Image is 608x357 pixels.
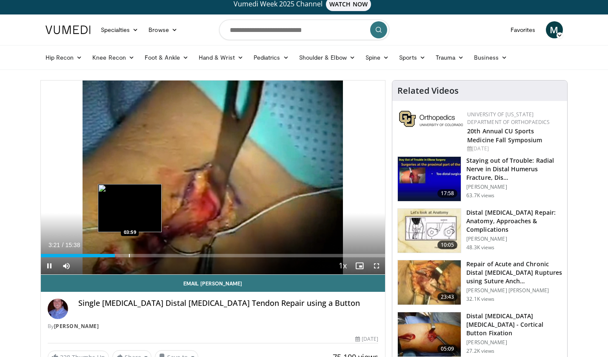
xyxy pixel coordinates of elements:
a: Spine [360,49,394,66]
a: University of [US_STATE] Department of Orthopaedics [467,111,550,126]
h3: Staying out of Trouble: Radial Nerve in Distal Humerus Fracture, Dis… [466,156,562,182]
a: 17:58 Staying out of Trouble: Radial Nerve in Distal Humerus Fracture, Dis… [PERSON_NAME] 63.7K v... [397,156,562,202]
p: [PERSON_NAME] [466,339,562,346]
a: Browse [143,21,183,38]
a: Foot & Ankle [140,49,194,66]
p: 27.2K views [466,348,494,354]
button: Pause [41,257,58,274]
a: [PERSON_NAME] [54,322,99,330]
input: Search topics, interventions [219,20,389,40]
h3: Distal [MEDICAL_DATA] [MEDICAL_DATA] - Cortical Button Fixation [466,312,562,337]
p: [PERSON_NAME] [PERSON_NAME] [466,287,562,294]
h3: Distal [MEDICAL_DATA] Repair: Anatomy, Approaches & Complications [466,208,562,234]
p: [PERSON_NAME] [466,236,562,242]
a: Pediatrics [248,49,294,66]
button: Enable picture-in-picture mode [351,257,368,274]
img: image.jpeg [98,184,162,232]
h4: Single [MEDICAL_DATA] Distal [MEDICAL_DATA] Tendon Repair using a Button [78,299,379,308]
a: Shoulder & Elbow [294,49,360,66]
a: Trauma [431,49,469,66]
div: Progress Bar [41,254,385,257]
span: 10:05 [437,241,458,249]
button: Playback Rate [334,257,351,274]
a: M [546,21,563,38]
h4: Related Videos [397,86,459,96]
span: 23:43 [437,293,458,301]
p: 32.1K views [466,296,494,302]
img: Q2xRg7exoPLTwO8X4xMDoxOjB1O8AjAz_1.150x105_q85_crop-smart_upscale.jpg [398,157,461,201]
img: Picture_4_0_3.png.150x105_q85_crop-smart_upscale.jpg [398,312,461,357]
a: Favorites [505,21,541,38]
a: Business [469,49,512,66]
p: 48.3K views [466,244,494,251]
p: 63.7K views [466,192,494,199]
a: Sports [394,49,431,66]
a: Knee Recon [87,49,140,66]
img: Avatar [48,299,68,319]
div: By [48,322,379,330]
button: Fullscreen [368,257,385,274]
img: 90401_0000_3.png.150x105_q85_crop-smart_upscale.jpg [398,209,461,253]
span: 17:58 [437,189,458,198]
img: VuMedi Logo [46,26,91,34]
div: [DATE] [467,145,560,153]
a: 05:09 Distal [MEDICAL_DATA] [MEDICAL_DATA] - Cortical Button Fixation [PERSON_NAME] 27.2K views [397,312,562,357]
a: Hip Recon [40,49,88,66]
a: Hand & Wrist [194,49,248,66]
span: 05:09 [437,345,458,353]
img: 355603a8-37da-49b6-856f-e00d7e9307d3.png.150x105_q85_autocrop_double_scale_upscale_version-0.2.png [399,111,463,127]
button: Mute [58,257,75,274]
h3: Repair of Acute and Chronic Distal [MEDICAL_DATA] Ruptures using Suture Anch… [466,260,562,285]
span: / [62,242,64,248]
img: bennett_acute_distal_biceps_3.png.150x105_q85_crop-smart_upscale.jpg [398,260,461,305]
a: Email [PERSON_NAME] [41,275,385,292]
span: 15:38 [65,242,80,248]
a: 10:05 Distal [MEDICAL_DATA] Repair: Anatomy, Approaches & Complications [PERSON_NAME] 48.3K views [397,208,562,253]
div: [DATE] [355,335,378,343]
video-js: Video Player [41,81,385,275]
span: 3:21 [49,242,60,248]
p: [PERSON_NAME] [466,184,562,190]
a: 20th Annual CU Sports Medicine Fall Symposium [467,127,542,144]
a: 23:43 Repair of Acute and Chronic Distal [MEDICAL_DATA] Ruptures using Suture Anch… [PERSON_NAME]... [397,260,562,305]
a: Specialties [96,21,144,38]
